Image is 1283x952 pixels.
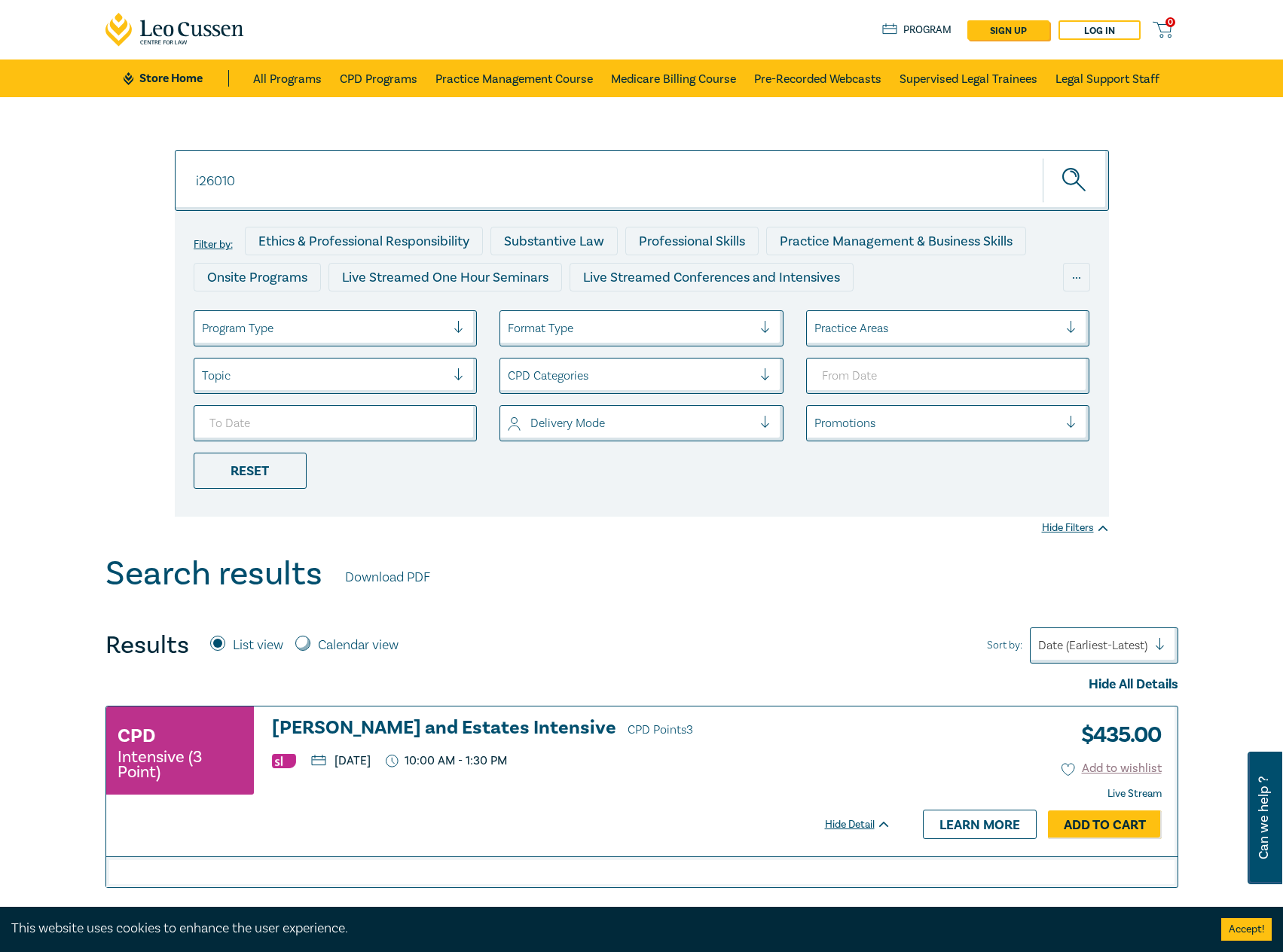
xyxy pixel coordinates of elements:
[194,263,321,291] div: Onsite Programs
[508,415,511,432] input: select
[814,320,817,337] input: select
[766,227,1026,255] div: Practice Management & Business Skills
[825,817,908,832] div: Hide Detail
[105,675,1178,694] div: Hide All Details
[435,59,593,97] a: Practice Management Course
[490,227,618,255] div: Substantive Law
[340,59,417,97] a: CPD Programs
[118,749,243,780] small: Intensive (3 Point)
[105,630,189,661] h4: Results
[1048,810,1162,839] a: Add to Cart
[628,722,693,737] span: CPD Points 3
[1055,59,1159,97] a: Legal Support Staff
[508,320,511,337] input: select
[272,718,891,740] h3: [PERSON_NAME] and Estates Intensive
[272,754,296,768] img: Substantive Law
[105,554,322,593] h1: Search results
[987,637,1022,654] span: Sort by:
[253,59,322,97] a: All Programs
[345,568,430,587] a: Download PDF
[11,919,1199,938] div: This website uses cookies to enhance the user experience.
[882,22,952,38] a: Program
[793,299,932,328] div: National Programs
[1063,263,1090,291] div: ...
[1042,520,1109,535] div: Hide Filters
[1038,637,1041,654] input: Sort by
[900,59,1037,97] a: Supervised Legal Trainees
[570,263,854,291] div: Live Streamed Conferences and Intensives
[318,636,399,655] label: Calendar view
[923,810,1037,838] a: Learn more
[754,59,881,97] a: Pre-Recorded Webcasts
[175,150,1109,211] input: Search for a program title, program description or presenter name
[245,227,483,255] div: Ethics & Professional Responsibility
[625,227,759,255] div: Professional Skills
[1165,17,1175,27] span: 0
[194,239,233,251] label: Filter by:
[311,755,371,767] p: [DATE]
[1070,718,1162,752] h3: $ 435.00
[118,722,155,749] h3: CPD
[1058,20,1141,40] a: Log in
[202,320,205,337] input: select
[202,368,205,384] input: select
[328,263,562,291] div: Live Streamed One Hour Seminars
[1107,787,1162,801] strong: Live Stream
[194,299,432,328] div: Live Streamed Practical Workshops
[194,453,307,489] div: Reset
[621,299,786,328] div: 10 CPD Point Packages
[194,405,478,441] input: To Date
[272,718,891,740] a: [PERSON_NAME] and Estates Intensive CPD Points3
[508,368,511,384] input: select
[814,415,817,432] input: select
[967,20,1049,40] a: sign up
[1221,918,1272,941] button: Accept cookies
[124,70,228,87] a: Store Home
[233,636,283,655] label: List view
[806,358,1090,394] input: From Date
[1062,760,1162,777] button: Add to wishlist
[386,754,508,768] p: 10:00 AM - 1:30 PM
[611,59,736,97] a: Medicare Billing Course
[440,299,613,328] div: Pre-Recorded Webcasts
[1257,761,1271,875] span: Can we help ?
